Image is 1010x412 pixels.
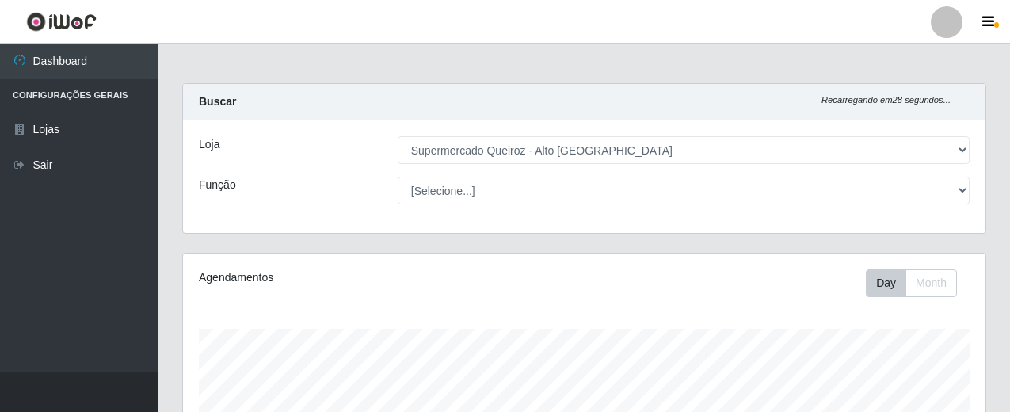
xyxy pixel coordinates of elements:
button: Day [866,269,906,297]
label: Loja [199,136,219,153]
button: Month [905,269,957,297]
div: Agendamentos [199,269,506,286]
div: First group [866,269,957,297]
div: Toolbar with button groups [866,269,970,297]
label: Função [199,177,236,193]
i: Recarregando em 28 segundos... [821,95,951,105]
strong: Buscar [199,95,236,108]
img: CoreUI Logo [26,12,97,32]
